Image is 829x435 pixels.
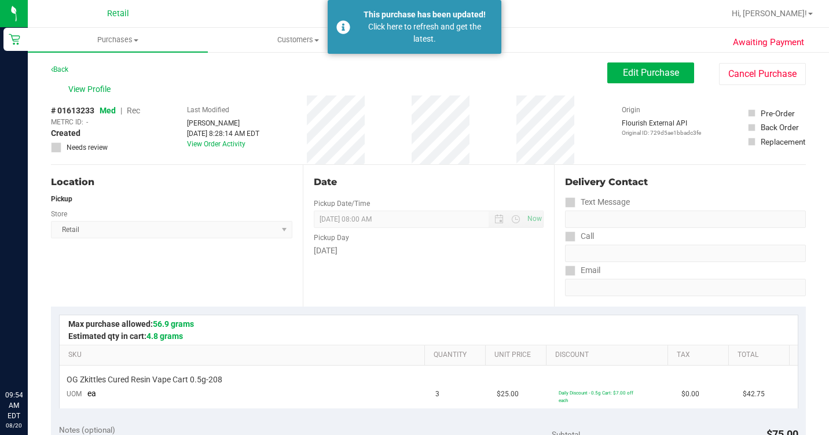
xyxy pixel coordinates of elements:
[187,128,259,139] div: [DATE] 8:28:14 AM EDT
[51,127,80,139] span: Created
[357,21,493,45] div: Click here to refresh and get the latest.
[51,175,292,189] div: Location
[86,117,88,127] span: -
[68,331,183,341] span: Estimated qty in cart:
[494,351,541,360] a: Unit Price
[497,389,519,400] span: $25.00
[187,105,229,115] label: Last Modified
[67,374,222,385] span: OG Zkittles Cured Resin Vape Cart 0.5g-208
[51,195,72,203] strong: Pickup
[67,390,82,398] span: UOM
[127,106,140,115] span: Rec
[677,351,724,360] a: Tax
[732,9,807,18] span: Hi, [PERSON_NAME]!
[738,351,784,360] a: Total
[565,194,630,211] label: Text Message
[28,35,208,45] span: Purchases
[622,105,640,115] label: Origin
[51,117,83,127] span: METRC ID:
[51,65,68,73] a: Back
[34,341,48,355] iframe: Resource center unread badge
[559,390,633,403] span: Daily Discount - 0.5g Cart: $7.00 off each
[208,35,387,45] span: Customers
[733,36,804,49] span: Awaiting Payment
[153,319,194,329] span: 56.9 grams
[314,198,370,209] label: Pickup Date/Time
[565,262,600,279] label: Email
[555,351,663,360] a: Discount
[68,319,194,329] span: Max purchase allowed:
[622,128,701,137] p: Original ID: 729d5ae1bbadc3fe
[187,118,259,128] div: [PERSON_NAME]
[59,425,115,434] span: Notes (optional)
[314,233,349,243] label: Pickup Day
[435,389,439,400] span: 3
[357,9,493,21] div: This purchase has been updated!
[67,142,108,153] span: Needs review
[51,105,94,117] span: # 01613233
[107,9,129,19] span: Retail
[100,106,116,115] span: Med
[565,175,806,189] div: Delivery Contact
[743,389,765,400] span: $42.75
[68,83,115,95] span: View Profile
[565,245,806,262] input: Format: (999) 999-9999
[623,67,679,78] span: Edit Purchase
[68,351,420,360] a: SKU
[120,106,122,115] span: |
[5,421,23,430] p: 08/20
[12,342,46,377] iframe: Resource center
[187,140,245,148] a: View Order Activity
[51,209,67,219] label: Store
[434,351,480,360] a: Quantity
[314,175,544,189] div: Date
[607,62,694,83] button: Edit Purchase
[87,389,96,398] span: ea
[9,34,20,45] inline-svg: Retail
[565,211,806,228] input: Format: (999) 999-9999
[28,28,208,52] a: Purchases
[314,245,544,257] div: [DATE]
[761,108,795,119] div: Pre-Order
[565,228,594,245] label: Call
[5,390,23,421] p: 09:54 AM EDT
[146,331,183,341] span: 4.8 grams
[719,63,806,85] button: Cancel Purchase
[208,28,388,52] a: Customers
[761,136,805,148] div: Replacement
[622,118,701,137] div: Flourish External API
[761,121,799,133] div: Back Order
[681,389,699,400] span: $0.00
